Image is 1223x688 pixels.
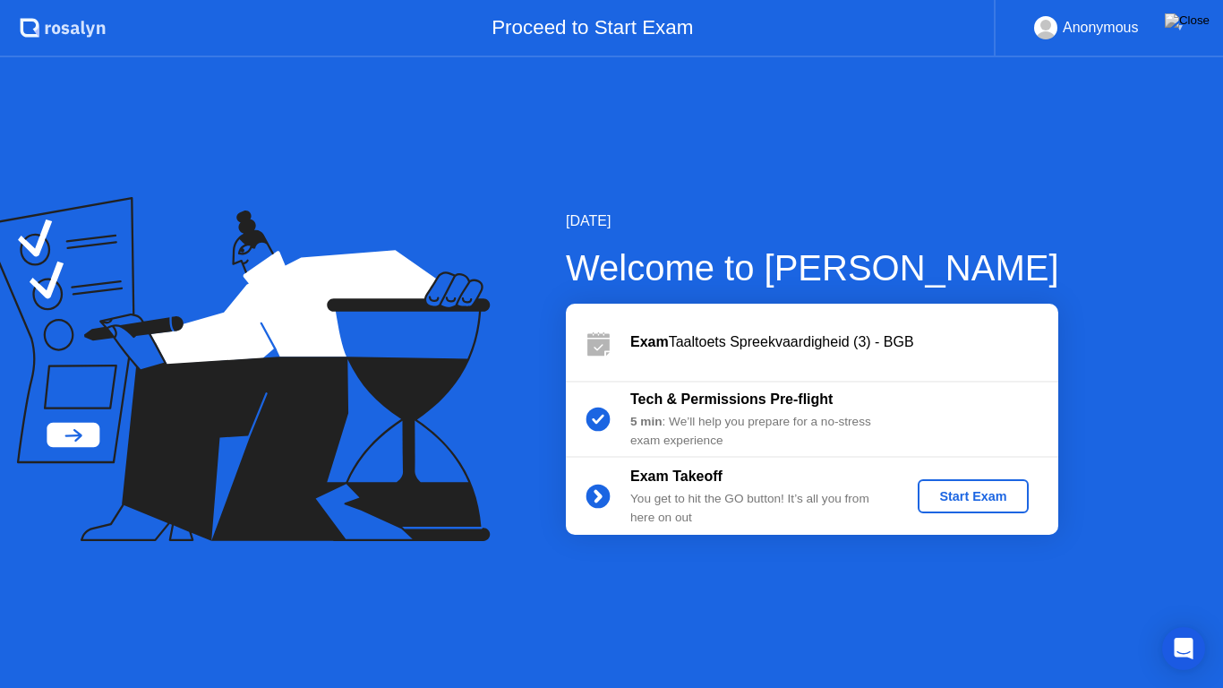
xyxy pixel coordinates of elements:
div: You get to hit the GO button! It’s all you from here on out [630,490,888,527]
div: [DATE] [566,211,1059,232]
div: Taaltoets Spreekvaardigheid (3) - BGB [630,331,1058,353]
div: Welcome to [PERSON_NAME] [566,241,1059,295]
b: Tech & Permissions Pre-flight [630,391,833,407]
b: Exam [630,334,669,349]
b: Exam Takeoff [630,469,723,484]
div: : We’ll help you prepare for a no-stress exam experience [630,413,888,450]
b: 5 min [630,415,663,428]
div: Open Intercom Messenger [1162,627,1205,670]
div: Start Exam [925,489,1021,503]
div: Anonymous [1063,16,1139,39]
button: Start Exam [918,479,1028,513]
img: Close [1165,13,1210,28]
